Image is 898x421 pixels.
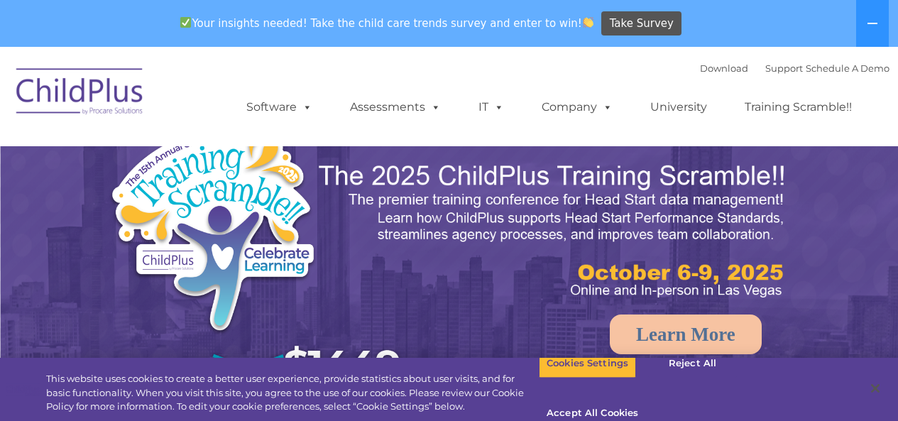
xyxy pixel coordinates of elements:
[180,17,191,28] img: ✅
[610,11,674,36] span: Take Survey
[336,93,455,121] a: Assessments
[765,62,803,74] a: Support
[648,349,737,378] button: Reject All
[610,315,762,354] a: Learn More
[601,11,681,36] a: Take Survey
[197,152,258,163] span: Phone number
[539,349,636,378] button: Cookies Settings
[583,17,593,28] img: 👏
[232,93,327,121] a: Software
[527,93,627,121] a: Company
[197,94,241,104] span: Last name
[730,93,866,121] a: Training Scramble!!
[9,58,151,129] img: ChildPlus by Procare Solutions
[46,372,539,414] div: This website uses cookies to create a better user experience, provide statistics about user visit...
[636,93,721,121] a: University
[175,9,600,37] span: Your insights needed! Take the child care trends survey and enter to win!
[860,373,891,404] button: Close
[700,62,748,74] a: Download
[806,62,889,74] a: Schedule A Demo
[700,62,889,74] font: |
[464,93,518,121] a: IT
